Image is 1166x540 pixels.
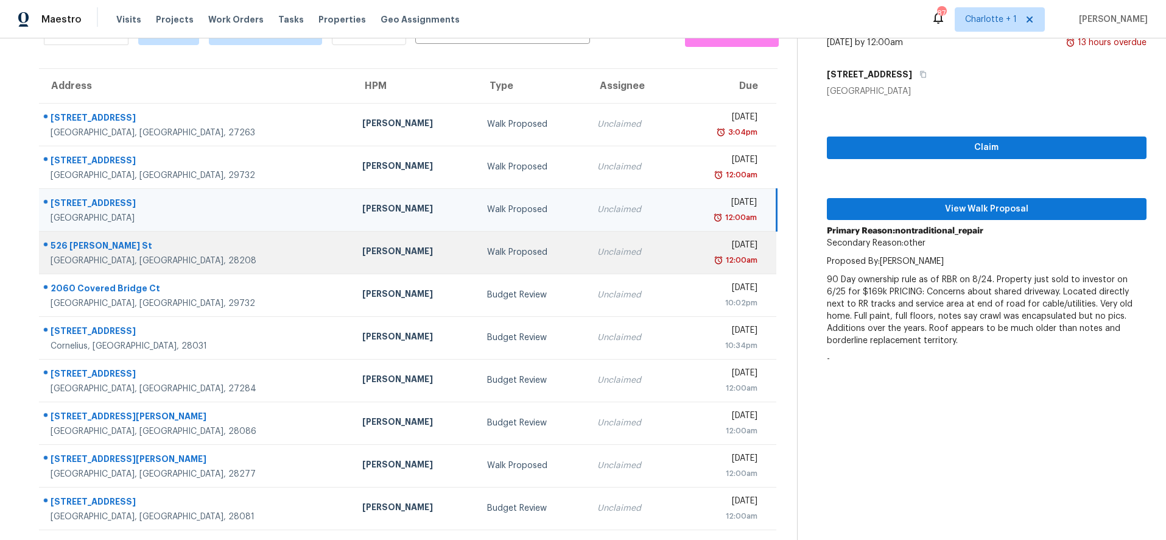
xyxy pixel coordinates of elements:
[487,332,578,344] div: Budget Review
[827,255,1147,268] p: Proposed By: [PERSON_NAME]
[827,227,983,235] b: Primary Reason: nontraditional_repair
[362,458,467,474] div: [PERSON_NAME]
[684,410,757,425] div: [DATE]
[684,297,757,309] div: 10:02pm
[827,85,1147,98] div: [GEOGRAPHIC_DATA]
[51,325,343,340] div: [STREET_ADDRESS]
[684,196,756,211] div: [DATE]
[684,239,757,254] div: [DATE]
[684,495,757,510] div: [DATE]
[837,140,1137,155] span: Claim
[684,324,757,339] div: [DATE]
[827,68,912,80] h5: [STREET_ADDRESS]
[827,137,1147,159] button: Claim
[684,154,757,169] div: [DATE]
[362,373,467,388] div: [PERSON_NAME]
[912,63,929,85] button: Copy Address
[362,160,467,175] div: [PERSON_NAME]
[597,161,666,173] div: Unclaimed
[675,69,776,103] th: Due
[827,274,1147,347] p: 90 Day ownership rule as of RBR on 8/24. Property just sold to investor on 6/25 for $169k PRICING...
[714,169,723,181] img: Overdue Alarm Icon
[51,169,343,182] div: [GEOGRAPHIC_DATA], [GEOGRAPHIC_DATA], 29732
[487,460,578,472] div: Walk Proposed
[362,330,467,346] div: [PERSON_NAME]
[684,510,757,522] div: 12:00am
[487,161,578,173] div: Walk Proposed
[487,502,578,514] div: Budget Review
[51,453,343,468] div: [STREET_ADDRESS][PERSON_NAME]
[597,332,666,344] div: Unclaimed
[714,254,723,266] img: Overdue Alarm Icon
[487,204,578,216] div: Walk Proposed
[381,13,460,26] span: Geo Assignments
[684,339,757,352] div: 10:34pm
[723,254,757,266] div: 12:00am
[487,246,578,258] div: Walk Proposed
[51,197,343,212] div: [STREET_ADDRESS]
[362,501,467,516] div: [PERSON_NAME]
[156,13,194,26] span: Projects
[362,245,467,260] div: [PERSON_NAME]
[362,117,467,132] div: [PERSON_NAME]
[1074,13,1148,26] span: [PERSON_NAME]
[588,69,675,103] th: Assignee
[684,452,757,467] div: [DATE]
[487,118,578,130] div: Walk Proposed
[362,416,467,431] div: [PERSON_NAME]
[51,383,343,395] div: [GEOGRAPHIC_DATA], [GEOGRAPHIC_DATA], 27284
[51,240,343,255] div: 526 [PERSON_NAME] St
[965,13,1017,26] span: Charlotte + 1
[597,374,666,386] div: Unclaimed
[597,246,666,258] div: Unclaimed
[713,211,723,224] img: Overdue Alarm Icon
[487,289,578,301] div: Budget Review
[827,353,1147,365] p: -
[477,69,588,103] th: Type
[597,417,666,429] div: Unclaimed
[487,417,578,429] div: Budget Review
[723,211,757,224] div: 12:00am
[827,37,903,49] div: [DATE] by 12:00am
[353,69,477,103] th: HPM
[51,496,343,511] div: [STREET_ADDRESS]
[51,112,343,127] div: [STREET_ADDRESS]
[51,511,343,523] div: [GEOGRAPHIC_DATA], [GEOGRAPHIC_DATA], 28081
[51,410,343,425] div: [STREET_ADDRESS][PERSON_NAME]
[41,13,82,26] span: Maestro
[597,460,666,472] div: Unclaimed
[51,255,343,267] div: [GEOGRAPHIC_DATA], [GEOGRAPHIC_DATA], 28208
[51,154,343,169] div: [STREET_ADDRESS]
[684,382,757,394] div: 12:00am
[51,468,343,480] div: [GEOGRAPHIC_DATA], [GEOGRAPHIC_DATA], 28277
[362,288,467,303] div: [PERSON_NAME]
[1066,37,1075,49] img: Overdue Alarm Icon
[723,169,757,181] div: 12:00am
[684,367,757,382] div: [DATE]
[116,13,141,26] span: Visits
[318,13,366,26] span: Properties
[362,202,467,218] div: [PERSON_NAME]
[597,289,666,301] div: Unclaimed
[51,127,343,139] div: [GEOGRAPHIC_DATA], [GEOGRAPHIC_DATA], 27263
[487,374,578,386] div: Budget Review
[597,204,666,216] div: Unclaimed
[827,198,1147,221] button: View Walk Proposal
[597,502,666,514] div: Unclaimed
[1075,37,1147,49] div: 13 hours overdue
[51,282,343,297] div: 2060 Covered Bridge Ct
[51,297,343,310] div: [GEOGRAPHIC_DATA], [GEOGRAPHIC_DATA], 29732
[684,111,757,126] div: [DATE]
[684,425,757,437] div: 12:00am
[684,282,757,297] div: [DATE]
[278,15,304,24] span: Tasks
[51,425,343,438] div: [GEOGRAPHIC_DATA], [GEOGRAPHIC_DATA], 28086
[726,126,757,138] div: 3:04pm
[39,69,353,103] th: Address
[51,212,343,224] div: [GEOGRAPHIC_DATA]
[716,126,726,138] img: Overdue Alarm Icon
[597,118,666,130] div: Unclaimed
[827,239,925,247] span: Secondary Reason: other
[208,13,264,26] span: Work Orders
[51,340,343,352] div: Cornelius, [GEOGRAPHIC_DATA], 28031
